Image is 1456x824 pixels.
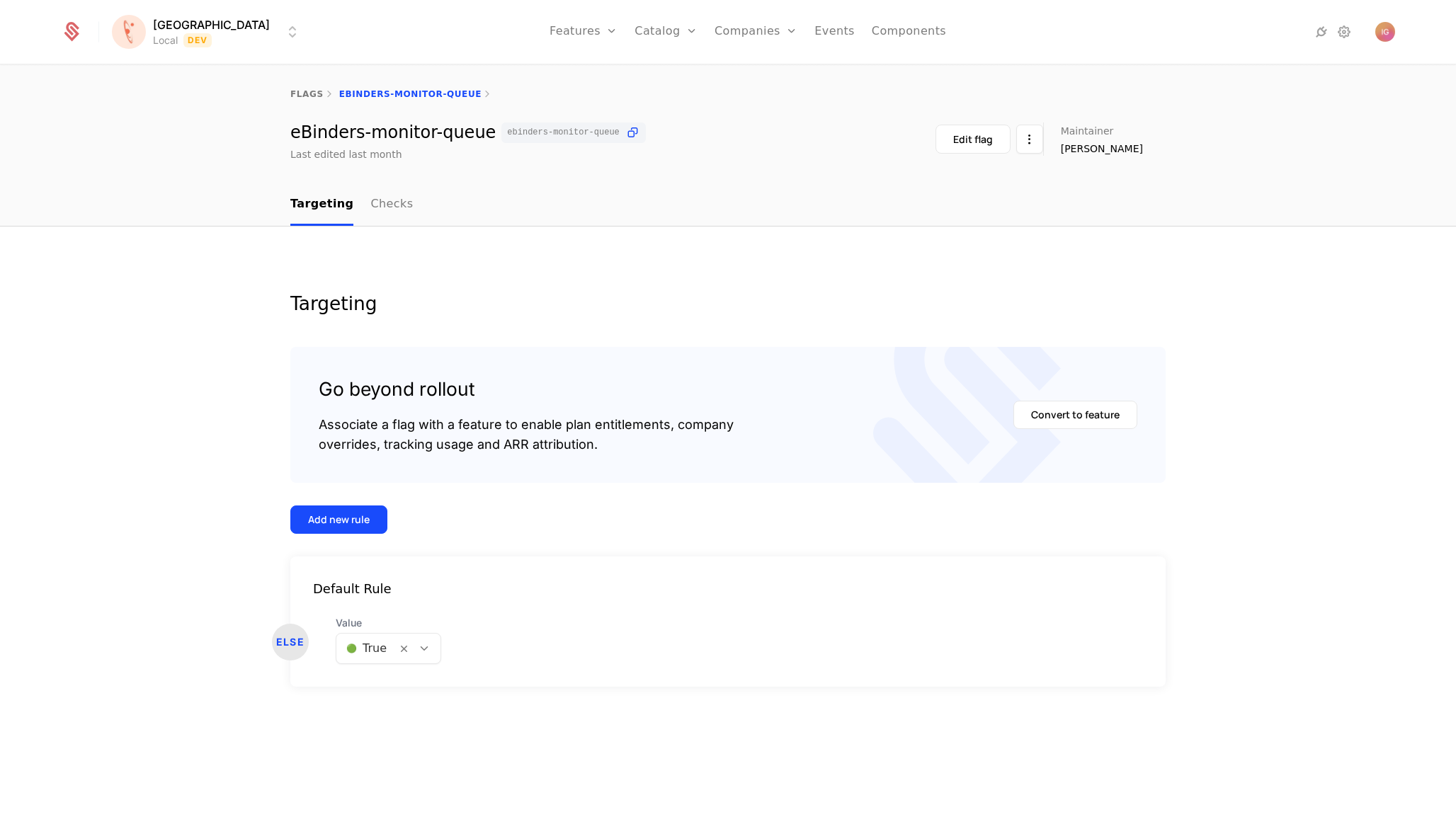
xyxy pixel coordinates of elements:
[1313,23,1330,40] a: Integrations
[272,624,309,660] div: ELSE
[116,16,301,47] button: Select environment
[507,128,619,137] span: ebinders-monitor-queue
[1061,142,1143,156] span: [PERSON_NAME]
[290,122,646,143] div: eBinders-monitor-queue
[1013,401,1137,429] button: Convert to feature
[290,184,353,226] a: Targeting
[290,294,1166,313] div: Targeting
[1336,23,1353,40] a: Settings
[290,505,387,534] button: Add new rule
[935,125,1011,154] button: Edit flag
[1375,22,1395,42] img: Igor Grebenarovic
[153,16,270,33] span: [GEOGRAPHIC_DATA]
[290,184,413,226] ul: Choose Sub Page
[336,616,441,630] span: Value
[290,184,1166,226] nav: Main
[290,89,324,99] a: flags
[1061,126,1114,136] span: Maintainer
[183,33,212,47] span: Dev
[290,147,402,161] div: Last edited last month
[319,415,734,454] div: Associate a flag with a feature to enable plan entitlements, company overrides, tracking usage an...
[308,513,370,527] div: Add new rule
[319,375,734,404] div: Go beyond rollout
[1375,22,1395,42] button: Open user button
[112,15,146,49] img: Florence
[153,33,178,47] div: Local
[290,579,1166,599] div: Default Rule
[953,132,993,147] div: Edit flag
[1016,125,1043,154] button: Select action
[370,184,413,226] a: Checks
